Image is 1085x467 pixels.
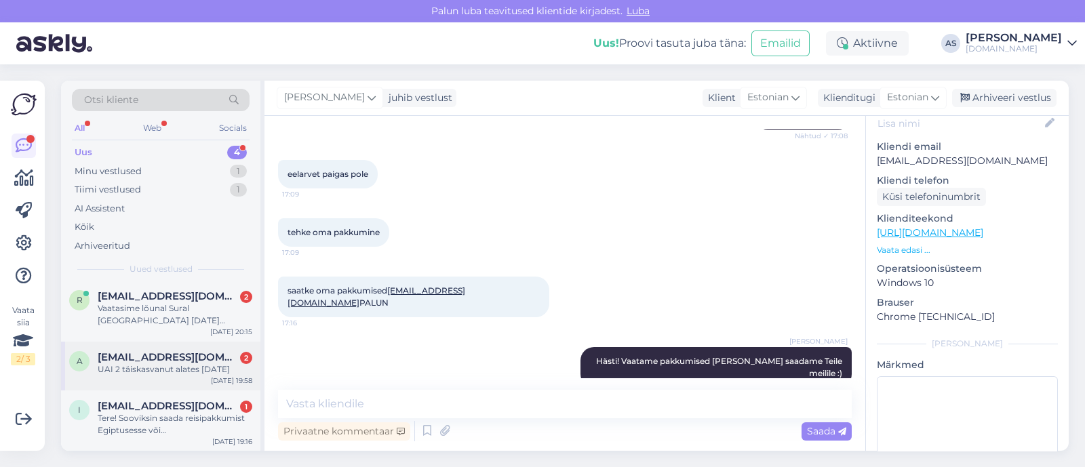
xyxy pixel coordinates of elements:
div: [DATE] 19:16 [212,436,252,447]
div: 1 [230,165,247,178]
div: Klient [703,91,736,105]
div: Klienditugi [818,91,875,105]
div: Küsi telefoninumbrit [877,188,986,206]
div: Socials [216,119,250,137]
div: Aktiivne [826,31,909,56]
span: Estonian [747,90,789,105]
span: i [78,405,81,415]
div: Vaatasime lõunal Sural [GEOGRAPHIC_DATA] [DATE] väljumisega ja 7 päeva. Nüüd vaatasin et saab ain... [98,302,252,327]
input: Lisa nimi [877,116,1042,131]
span: a [77,356,83,366]
div: AS [941,34,960,53]
span: [PERSON_NAME] [284,90,365,105]
p: Märkmed [877,358,1058,372]
span: Luba [623,5,654,17]
span: Estonian [887,90,928,105]
div: Uus [75,146,92,159]
div: Arhiveeritud [75,239,130,253]
span: r [77,295,83,305]
a: [URL][DOMAIN_NAME] [877,226,983,239]
span: 17:09 [282,189,333,199]
div: Proovi tasuta juba täna: [593,35,746,52]
span: Hästi! Vaatame pakkumised [PERSON_NAME] saadame Teile meilile :) [596,356,844,378]
div: Tere! Sooviksin saada reisipakkumist Egiptusesse või [DEMOGRAPHIC_DATA]. Kuupäevad mis sobivad ol... [98,412,252,436]
span: Nähtud ✓ 17:08 [795,131,848,141]
span: atsssss1188@gmail.com [98,351,239,363]
div: Web [140,119,164,137]
div: [PERSON_NAME] [877,338,1058,350]
div: [PERSON_NAME] [966,33,1062,43]
div: 1 [240,401,252,413]
div: Tiimi vestlused [75,183,141,197]
div: [DATE] 20:15 [210,327,252,337]
button: Emailid [751,31,810,56]
span: 17:16 [282,318,333,328]
div: Vaata siia [11,304,35,365]
p: Chrome [TECHNICAL_ID] [877,310,1058,324]
span: tehke oma pakkumine [288,227,380,237]
p: [EMAIL_ADDRESS][DOMAIN_NAME] [877,154,1058,168]
div: Arhiveeri vestlus [952,89,1057,107]
span: 17:09 [282,247,333,258]
p: Brauser [877,296,1058,310]
div: juhib vestlust [383,91,452,105]
span: Uued vestlused [130,263,193,275]
p: Windows 10 [877,276,1058,290]
p: Vaata edasi ... [877,244,1058,256]
b: Uus! [593,37,619,49]
p: Operatsioonisüsteem [877,262,1058,276]
img: Askly Logo [11,92,37,117]
span: Otsi kliente [84,93,138,107]
div: Privaatne kommentaar [278,422,410,441]
span: Saada [807,425,846,437]
div: 2 [240,352,252,364]
span: saatke oma pakkumised PALUN [288,285,465,308]
div: Minu vestlused [75,165,142,178]
div: 4 [227,146,247,159]
span: raunonurklik@gmail.com [98,290,239,302]
div: AI Assistent [75,202,125,216]
span: eelarvet paigas pole [288,169,368,179]
div: 2 / 3 [11,353,35,365]
div: 2 [240,291,252,303]
span: ian.karuse@gmail.com [98,400,239,412]
p: Kliendi email [877,140,1058,154]
div: [DATE] 19:58 [211,375,252,386]
div: UAI 2 täiskasvanut alates [DATE] [98,363,252,375]
p: Kliendi telefon [877,174,1058,188]
div: All [72,119,87,137]
div: 1 [230,183,247,197]
div: Kõik [75,220,94,234]
div: [DOMAIN_NAME] [966,43,1062,54]
p: Klienditeekond [877,211,1058,226]
span: [PERSON_NAME] [789,336,848,346]
a: [PERSON_NAME][DOMAIN_NAME] [966,33,1077,54]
